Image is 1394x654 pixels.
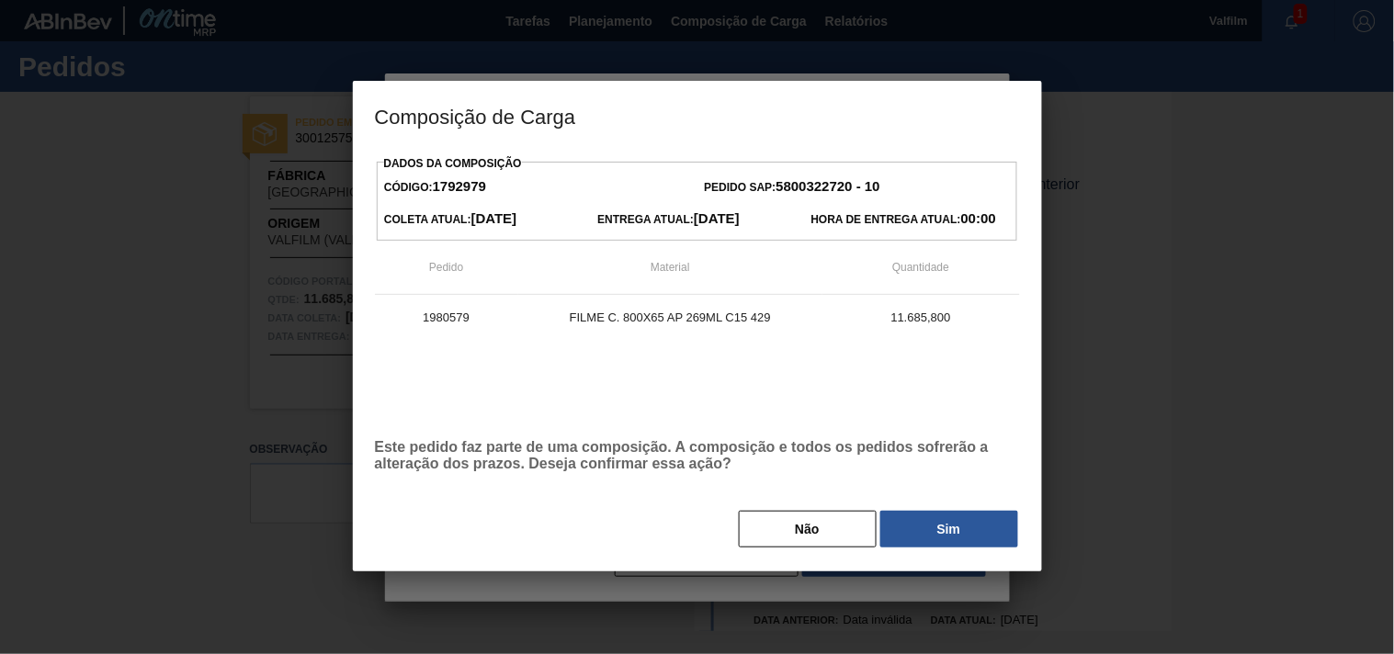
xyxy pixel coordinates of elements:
[961,210,996,226] strong: 00:00
[892,261,949,274] span: Quantidade
[776,178,880,194] strong: 5800322720 - 10
[518,295,822,341] td: FILME C. 800X65 AP 269ML C15 429
[694,210,740,226] strong: [DATE]
[353,81,1042,151] h3: Composição de Carga
[811,213,996,226] span: Hora de Entrega Atual:
[822,295,1020,341] td: 11.685,800
[384,181,486,194] span: Código:
[880,511,1018,547] button: Sim
[384,213,516,226] span: Coleta Atual:
[375,295,518,341] td: 1980579
[471,210,517,226] strong: [DATE]
[433,178,486,194] strong: 1792979
[597,213,740,226] span: Entrega Atual:
[705,181,880,194] span: Pedido SAP:
[429,261,463,274] span: Pedido
[651,261,690,274] span: Material
[739,511,877,547] button: Não
[384,157,522,170] label: Dados da Composição
[375,439,1020,472] p: Este pedido faz parte de uma composição. A composição e todos os pedidos sofrerão a alteração dos...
